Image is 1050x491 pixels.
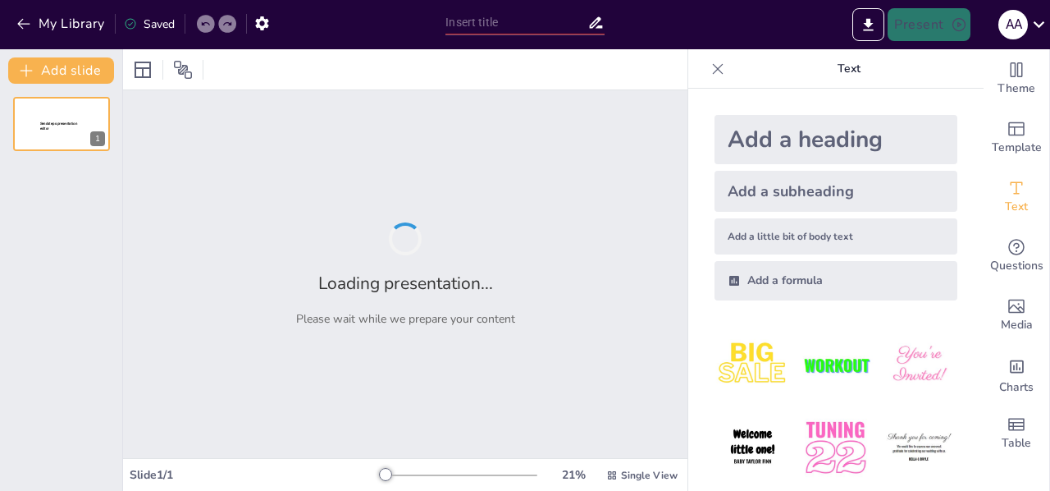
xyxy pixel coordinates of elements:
button: My Library [12,11,112,37]
span: Theme [997,80,1035,98]
img: 4.jpeg [714,410,791,486]
div: Add a heading [714,115,957,164]
div: Add charts and graphs [984,345,1049,404]
div: A A [998,10,1028,39]
p: Text [731,49,967,89]
div: Change the overall theme [984,49,1049,108]
span: Sendsteps presentation editor [40,122,77,131]
div: Add a subheading [714,171,957,212]
div: Add text boxes [984,167,1049,227]
div: Layout [130,57,156,83]
img: 6.jpeg [881,410,957,486]
span: Questions [990,257,1043,275]
img: 3.jpeg [881,327,957,403]
div: Add a table [984,404,1049,463]
div: Get real-time input from your audience [984,227,1049,286]
button: Present [888,8,970,41]
button: A A [998,8,1028,41]
div: Add a little bit of body text [714,218,957,255]
div: Add images, graphics, shapes or video [984,286,1049,345]
div: Add ready made slides [984,108,1049,167]
div: Saved [124,16,175,32]
div: Slide 1 / 1 [130,467,380,483]
span: Single View [621,469,678,482]
div: Add a formula [714,261,957,301]
button: Export to PowerPoint [852,8,884,41]
button: Add slide [8,57,114,84]
span: Position [173,60,193,80]
span: Text [1005,198,1028,216]
div: 1 [90,131,105,146]
span: Media [1001,316,1033,334]
span: Template [992,139,1042,157]
img: 5.jpeg [797,410,874,486]
input: Insert title [445,11,587,34]
img: 1.jpeg [714,327,791,403]
div: 1 [13,97,110,151]
div: 21 % [554,467,593,483]
h2: Loading presentation... [318,272,493,295]
span: Table [1002,434,1031,452]
img: 2.jpeg [797,327,874,403]
p: Please wait while we prepare your content [296,311,515,327]
span: Charts [999,379,1034,397]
